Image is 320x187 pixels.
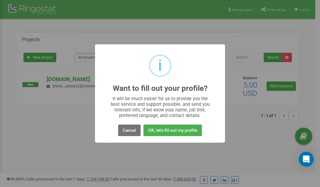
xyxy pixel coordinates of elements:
[118,125,141,136] button: Cancel
[158,56,162,76] div: i
[143,125,202,136] button: OK, let's fill out my profile
[113,84,207,93] h2: Want to fill out your profile?
[299,152,314,167] div: Open Intercom Messenger
[107,96,213,118] div: It will be much easier for us to provide you the best service and support possible, and send you ...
